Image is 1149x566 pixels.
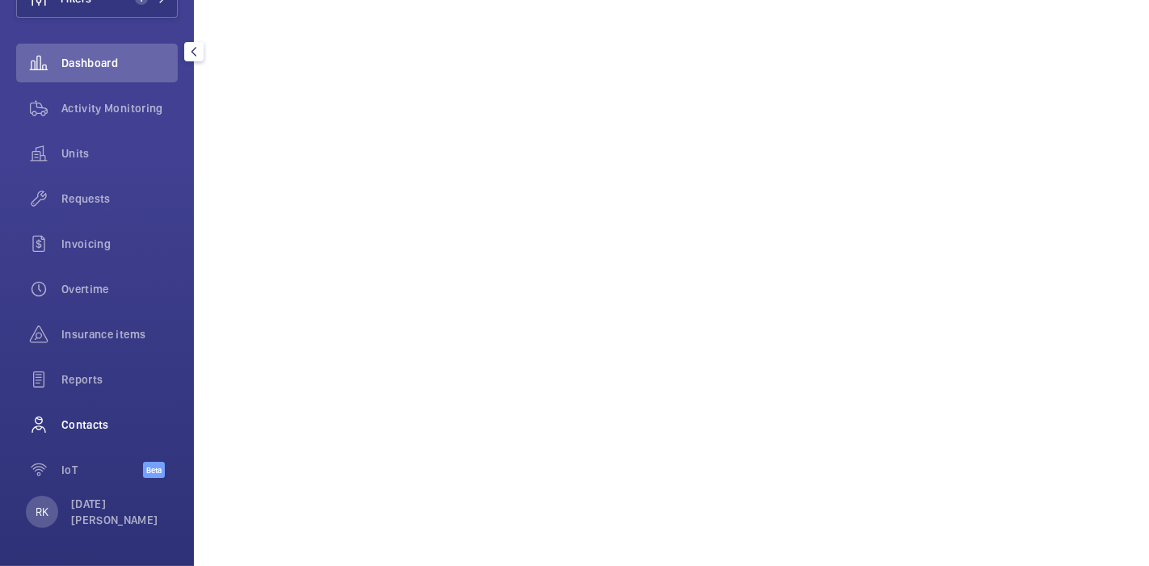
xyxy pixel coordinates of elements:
[61,100,178,116] span: Activity Monitoring
[61,417,178,433] span: Contacts
[61,371,178,388] span: Reports
[61,236,178,252] span: Invoicing
[36,504,48,520] p: RK
[61,145,178,161] span: Units
[143,462,165,478] span: Beta
[61,462,143,478] span: IoT
[61,191,178,207] span: Requests
[61,281,178,297] span: Overtime
[61,55,178,71] span: Dashboard
[61,326,178,342] span: Insurance items
[71,496,168,528] p: [DATE][PERSON_NAME]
